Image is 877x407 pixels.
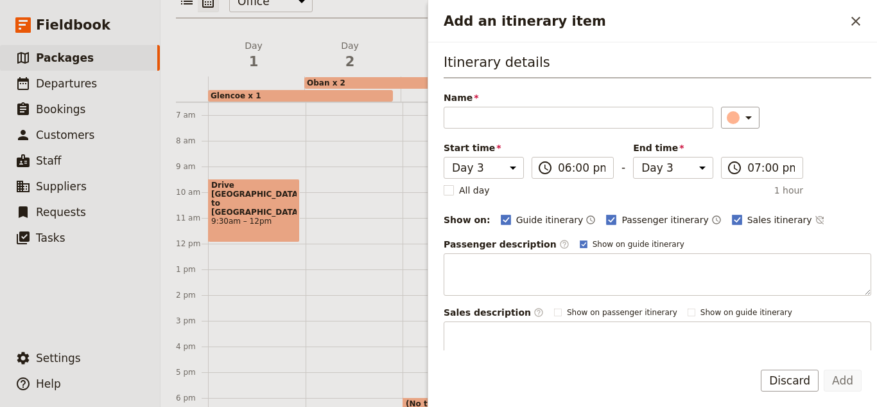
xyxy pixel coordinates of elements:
span: End time [633,141,713,154]
div: 6 pm [176,393,208,403]
span: Show on guide itinerary [700,307,792,318]
select: End time [633,157,713,179]
div: 1 pm [176,264,208,275]
h2: Add an itinerary item [444,12,845,31]
span: Settings [36,352,81,365]
button: Time shown on passenger itinerary [711,212,722,228]
div: 8 am [176,136,208,146]
span: 1 [213,52,294,71]
div: ​ [728,110,756,125]
span: Guide itinerary [516,213,584,226]
span: Sales itinerary [747,213,812,226]
div: 12 pm [176,239,208,249]
span: Tasks [36,231,65,244]
label: Sales description [444,306,544,319]
button: Close drawer [845,10,867,32]
div: 7 am [176,110,208,120]
span: ​ [559,239,569,249]
button: Add [824,370,862,392]
h2: Day [213,39,294,71]
span: 2 [309,52,390,71]
span: ​ [727,160,742,176]
span: Show on guide itinerary [593,239,684,249]
span: 9:30am – 12pm [211,217,297,226]
input: ​ [747,160,795,176]
span: Customers [36,129,94,141]
span: Bookings [36,103,85,116]
span: Name [444,91,713,104]
button: Discard [761,370,819,392]
select: Start time [444,157,524,179]
button: ​ [721,107,760,129]
div: Drive [GEOGRAPHIC_DATA] to [GEOGRAPHIC_DATA]9:30am – 12pm [208,179,300,242]
span: 1 hour [774,184,803,197]
div: 2 pm [176,290,208,300]
span: Departures [36,77,97,90]
div: Glencoe x 1 [208,90,393,102]
div: Show on: [444,213,491,226]
span: Staff [36,154,62,167]
label: Passenger description [444,238,569,251]
span: Fieldbook [36,15,110,35]
span: ​ [534,307,544,318]
div: 11 am [176,213,208,223]
span: Requests [36,206,86,219]
span: Packages [36,51,94,64]
button: Day1 [208,39,304,77]
div: Oban x 2 [304,77,586,89]
span: Help [36,377,61,390]
div: 4 pm [176,341,208,352]
div: 9 am [176,161,208,172]
span: Suppliers [36,180,87,193]
button: Time shown on guide itinerary [586,212,596,228]
span: Glencoe x 1 [211,91,261,100]
button: Day2 [304,39,401,77]
div: 5 pm [176,367,208,377]
span: Passenger itinerary [621,213,708,226]
div: 3 pm [176,316,208,326]
span: Show on passenger itinerary [567,307,677,318]
span: Oban x 2 [307,78,345,87]
span: All day [459,184,490,197]
span: Start time [444,141,524,154]
span: ​ [537,160,553,176]
input: ​ [558,160,605,176]
span: - [621,159,625,179]
span: Drive [GEOGRAPHIC_DATA] to [GEOGRAPHIC_DATA] [211,181,297,217]
h2: Day [309,39,390,71]
button: Time not shown on sales itinerary [815,212,825,228]
input: Name [444,107,713,129]
h3: Itinerary details [444,53,871,78]
div: 10 am [176,187,208,197]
